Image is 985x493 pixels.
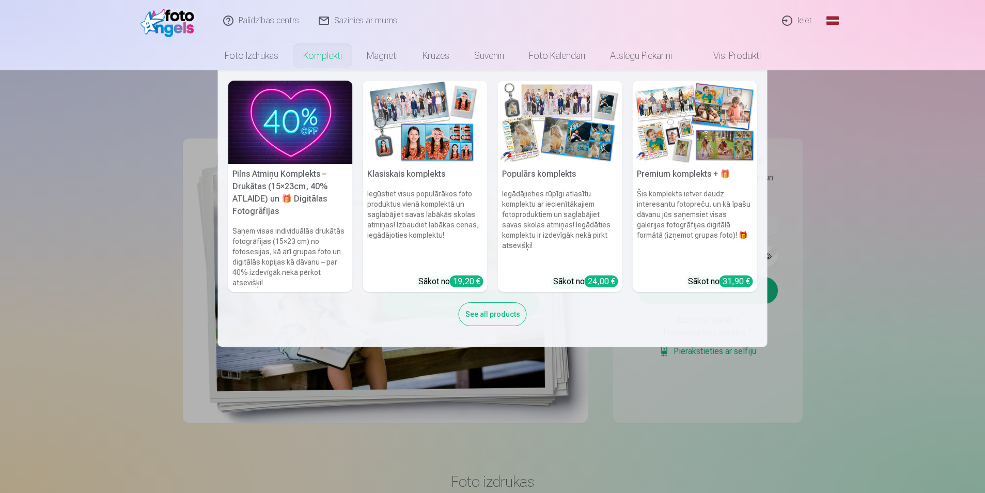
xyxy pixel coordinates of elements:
[354,41,410,70] a: Magnēti
[498,164,622,184] h5: Populārs komplekts
[498,184,622,271] h6: Iegādājieties rūpīgi atlasītu komplektu ar iecienītākajiem fotoproduktiem un saglabājiet savas sk...
[363,81,488,292] a: Klasiskais komplektsKlasiskais komplektsIegūstiet visus populārākos foto produktus vienā komplekt...
[684,41,773,70] a: Visi produkti
[212,41,291,70] a: Foto izdrukas
[459,302,527,326] div: See all products
[228,81,353,164] img: Pilns Atmiņu Komplekts – Drukātas (15×23cm, 40% ATLAIDE) un 🎁 Digitālas Fotogrāfijas
[363,184,488,271] h6: Iegūstiet visus populārākos foto produktus vienā komplektā un saglabājiet savas labākās skolas at...
[633,164,757,184] h5: Premium komplekts + 🎁
[228,81,353,292] a: Pilns Atmiņu Komplekts – Drukātas (15×23cm, 40% ATLAIDE) un 🎁 Digitālas Fotogrāfijas Pilns Atmiņu...
[459,308,527,319] a: See all products
[363,81,488,164] img: Klasiskais komplekts
[633,81,757,164] img: Premium komplekts + 🎁
[720,275,753,287] div: 31,90 €
[418,275,483,288] div: Sākot no
[228,164,353,222] h5: Pilns Atmiņu Komplekts – Drukātas (15×23cm, 40% ATLAIDE) un 🎁 Digitālas Fotogrāfijas
[585,275,618,287] div: 24,00 €
[410,41,462,70] a: Krūzes
[462,41,517,70] a: Suvenīri
[291,41,354,70] a: Komplekti
[450,275,483,287] div: 19,20 €
[228,222,353,292] h6: Saņem visas individuālās drukātās fotogrāfijas (15×23 cm) no fotosesijas, kā arī grupas foto un d...
[363,164,488,184] h5: Klasiskais komplekts
[598,41,684,70] a: Atslēgu piekariņi
[498,81,622,164] img: Populārs komplekts
[633,81,757,292] a: Premium komplekts + 🎁 Premium komplekts + 🎁Šis komplekts ietver daudz interesantu fotopreču, un k...
[688,275,753,288] div: Sākot no
[140,4,200,37] img: /fa1
[633,184,757,271] h6: Šis komplekts ietver daudz interesantu fotopreču, un kā īpašu dāvanu jūs saņemsiet visas galerija...
[498,81,622,292] a: Populārs komplektsPopulārs komplektsIegādājieties rūpīgi atlasītu komplektu ar iecienītākajiem fo...
[517,41,598,70] a: Foto kalendāri
[553,275,618,288] div: Sākot no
